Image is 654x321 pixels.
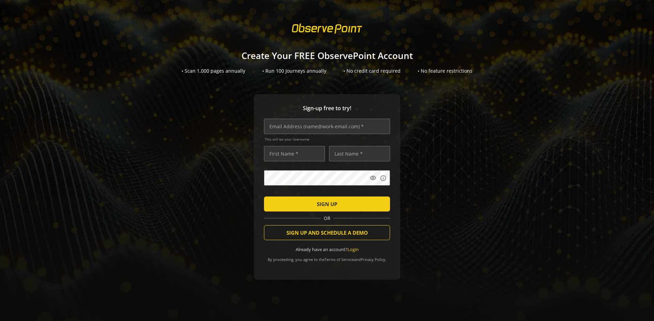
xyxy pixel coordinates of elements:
div: Already have an account? [264,246,390,253]
input: Last Name * [329,146,390,161]
span: Sign-up free to try! [264,104,390,112]
span: SIGN UP AND SCHEDULE A DEMO [286,227,368,239]
button: SIGN UP AND SCHEDULE A DEMO [264,225,390,240]
div: • Run 100 Journeys annually [262,68,326,74]
div: • Scan 1,000 pages annually [182,68,245,74]
a: Login [347,246,359,252]
mat-icon: info [380,175,387,181]
mat-icon: visibility [370,175,376,181]
a: Terms of Service [325,257,354,262]
div: • No credit card required [343,68,401,74]
span: SIGN UP [317,198,337,210]
span: OR [321,215,333,222]
a: Privacy Policy [361,257,385,262]
button: SIGN UP [264,196,390,211]
div: • No feature restrictions [418,68,472,74]
div: By proceeding, you agree to the and . [264,252,390,262]
input: First Name * [264,146,325,161]
span: This will be your Username [265,137,390,142]
input: Email Address (name@work-email.com) * [264,119,390,134]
